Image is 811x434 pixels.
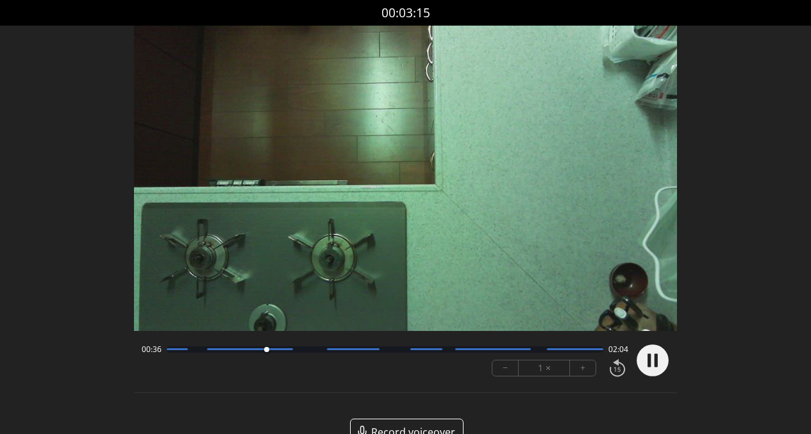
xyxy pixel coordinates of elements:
span: 00:36 [142,344,162,355]
span: 02:04 [608,344,628,355]
button: − [492,360,519,376]
button: + [570,360,596,376]
div: 1 × [519,360,570,376]
a: 00:03:15 [381,4,430,22]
